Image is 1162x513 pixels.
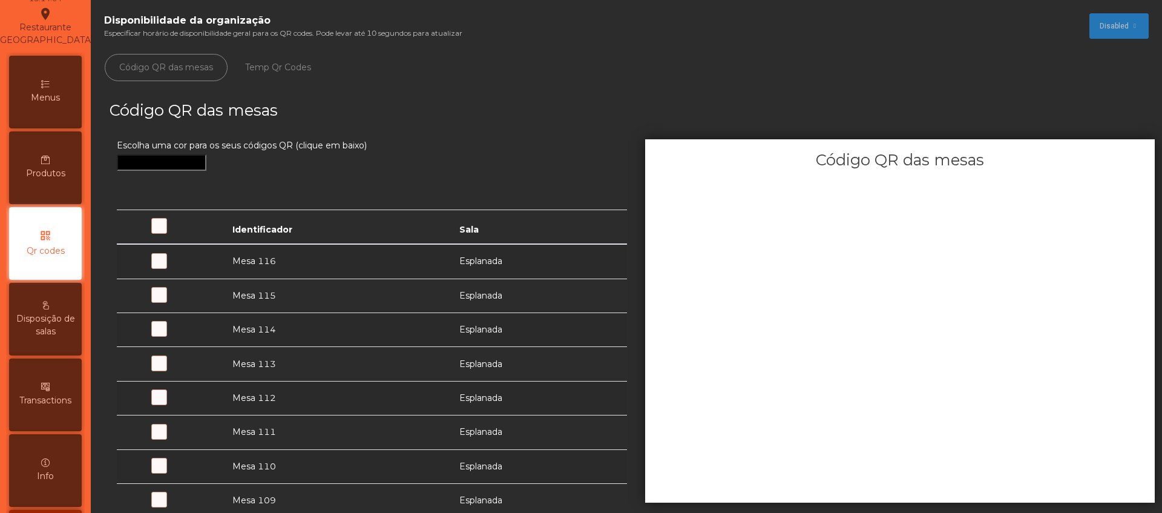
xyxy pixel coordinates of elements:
td: Esplanada [452,381,627,415]
span: Produtos [26,167,65,180]
span: Transactions [19,394,71,407]
span: Menus [31,91,60,104]
td: Mesa 116 [225,244,451,279]
td: Mesa 112 [225,381,451,415]
td: Mesa 113 [225,347,451,381]
label: Escolha uma cor para os seus códigos QR (clique em baixo) [117,139,367,152]
button: Disabled [1089,13,1149,39]
h3: Código QR das mesas [645,149,1155,171]
td: Esplanada [452,347,627,381]
i: location_on [38,7,53,21]
th: Sala [452,210,627,244]
a: Código QR das mesas [105,54,228,81]
th: Identificador [225,210,451,244]
span: Disponibilidade da organização [104,13,462,28]
i: qr_code [39,230,51,242]
span: Disposição de salas [12,313,79,338]
td: Mesa 111 [225,415,451,449]
td: Esplanada [452,449,627,483]
span: Disabled [1100,21,1129,31]
td: Esplanada [452,313,627,346]
span: Info [37,470,54,483]
td: Esplanada [452,415,627,449]
td: Mesa 115 [225,279,451,313]
td: Esplanada [452,279,627,313]
span: Qr codes [27,245,65,257]
h3: Código QR das mesas [110,99,623,121]
span: Especificar horário de disponibilidade geral para os QR codes. Pode levar até 10 segundos para at... [104,28,462,39]
td: Mesa 110 [225,449,451,483]
a: Temp Qr Codes [231,54,326,81]
td: Mesa 114 [225,313,451,346]
td: Esplanada [452,244,627,279]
